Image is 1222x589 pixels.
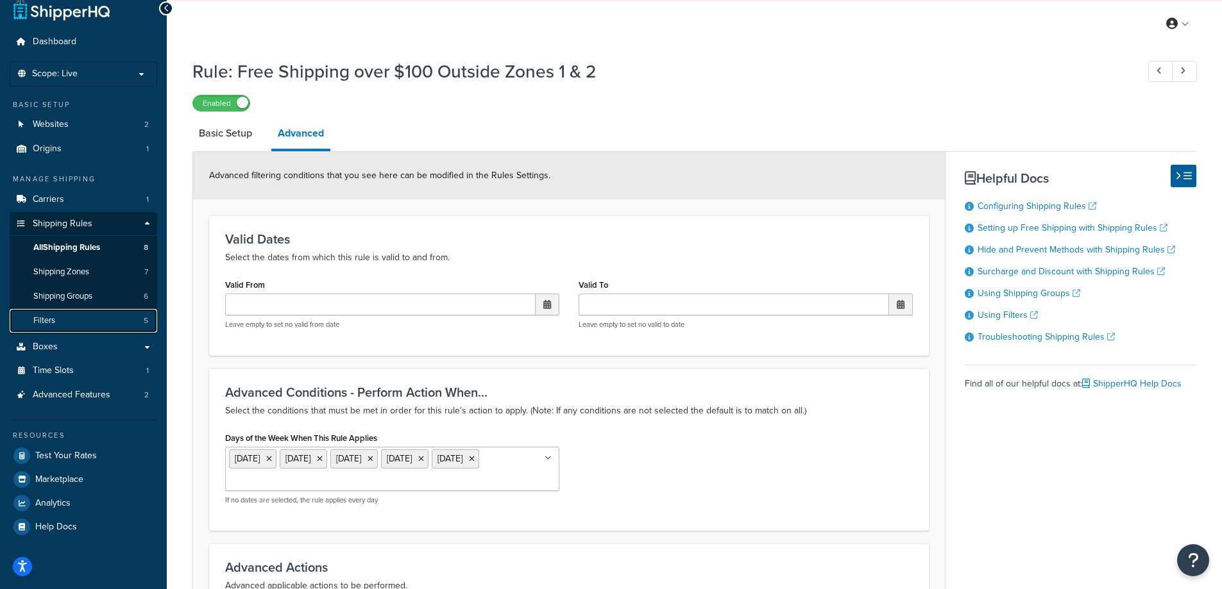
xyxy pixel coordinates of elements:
a: Surcharge and Discount with Shipping Rules [978,265,1165,278]
a: Using Shipping Groups [978,286,1080,300]
span: Advanced filtering conditions that you see here can be modified in the Rules Settings. [209,169,550,182]
li: Shipping Rules [10,212,157,334]
span: Scope: Live [32,69,78,79]
a: Troubleshooting Shipping Rules [978,330,1115,344]
a: Help Docs [10,515,157,538]
h1: Rule: Free Shipping over $100 Outside Zones 1 & 2 [192,59,1124,84]
a: Previous Record [1148,61,1173,82]
li: Advanced Features [10,383,157,407]
li: Time Slots [10,359,157,383]
span: Time Slots [33,365,74,376]
span: Origins [33,144,62,154]
a: Time Slots1 [10,359,157,383]
li: Shipping Groups [10,285,157,308]
span: [DATE] [336,452,361,465]
a: Shipping Groups6 [10,285,157,308]
span: Advanced Features [33,390,110,401]
span: Test Your Rates [35,451,97,461]
span: Shipping Zones [33,267,89,278]
span: 5 [144,315,148,326]
p: Select the conditions that must be met in order for this rule's action to apply. (Note: If any co... [225,403,913,419]
label: Valid To [579,280,608,290]
a: Carriers1 [10,188,157,212]
label: Enabled [193,95,250,111]
a: Marketplace [10,468,157,491]
span: 1 [146,194,149,205]
a: Shipping Zones7 [10,260,157,284]
div: Basic Setup [10,99,157,110]
span: Help Docs [35,522,77,533]
a: Boxes [10,335,157,359]
li: Shipping Zones [10,260,157,284]
span: 7 [144,267,148,278]
span: [DATE] [235,452,260,465]
li: Filters [10,309,157,333]
a: Origins1 [10,137,157,161]
p: If no dates are selected, the rule applies every day [225,495,559,505]
a: Filters5 [10,309,157,333]
span: Shipping Rules [33,219,92,229]
span: Analytics [35,498,71,509]
span: Boxes [33,342,58,353]
a: Websites2 [10,113,157,137]
li: Origins [10,137,157,161]
span: [DATE] [285,452,310,465]
a: Dashboard [10,30,157,54]
a: Analytics [10,492,157,515]
span: 2 [144,390,149,401]
div: Find all of our helpful docs at: [965,365,1196,393]
h3: Advanced Conditions - Perform Action When... [225,385,913,399]
a: Configuring Shipping Rules [978,199,1096,213]
span: Websites [33,119,69,130]
span: 6 [144,291,148,302]
a: AllShipping Rules8 [10,236,157,260]
p: Select the dates from which this rule is valid to and from. [225,250,913,265]
li: Carriers [10,188,157,212]
span: [DATE] [387,452,412,465]
a: Shipping Rules [10,212,157,236]
a: Test Your Rates [10,444,157,467]
span: Marketplace [35,474,83,485]
span: Dashboard [33,37,76,47]
span: [DATE] [437,452,462,465]
a: Basic Setup [192,118,259,149]
a: Next Record [1172,61,1197,82]
span: 1 [146,144,149,154]
span: Filters [33,315,55,326]
button: Hide Help Docs [1171,165,1196,187]
span: 8 [144,242,148,253]
p: Leave empty to set no valid to date [579,320,913,329]
span: Carriers [33,194,64,205]
li: Websites [10,113,157,137]
a: Advanced [271,118,330,151]
a: Hide and Prevent Methods with Shipping Rules [978,243,1175,256]
label: Days of the Week When This Rule Applies [225,433,377,443]
div: Resources [10,430,157,441]
h3: Advanced Actions [225,560,913,574]
a: ShipperHQ Help Docs [1082,377,1182,390]
label: Valid From [225,280,265,290]
a: Setting up Free Shipping with Shipping Rules [978,221,1167,235]
h3: Helpful Docs [965,171,1196,185]
span: 1 [146,365,149,376]
p: Leave empty to set no valid from date [225,320,559,329]
a: Advanced Features2 [10,383,157,407]
h3: Valid Dates [225,232,913,246]
div: Manage Shipping [10,174,157,185]
a: Using Filters [978,308,1038,322]
span: 2 [144,119,149,130]
button: Open Resource Center [1177,544,1209,576]
span: All Shipping Rules [33,242,100,253]
span: Shipping Groups [33,291,92,302]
